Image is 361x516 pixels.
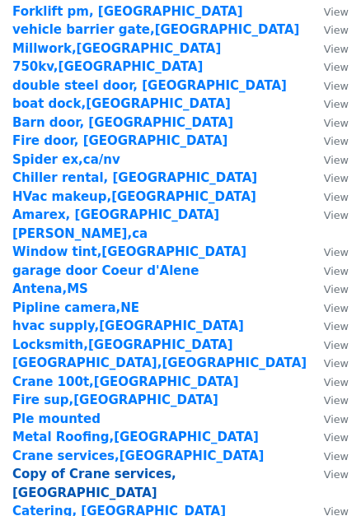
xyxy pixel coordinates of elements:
a: Metal Roofing,[GEOGRAPHIC_DATA] [12,430,259,444]
small: View [324,283,349,295]
a: 750kv,[GEOGRAPHIC_DATA] [12,59,203,74]
a: Fire door, [GEOGRAPHIC_DATA] [12,133,227,148]
a: garage door Coeur d'Alene [12,263,199,278]
a: View [307,207,349,222]
a: View [307,59,349,74]
a: View [307,4,349,19]
a: View [307,244,349,259]
small: View [324,98,349,110]
small: View [324,413,349,425]
a: Fire sup,[GEOGRAPHIC_DATA] [12,393,218,407]
a: Copy of Crane services,[GEOGRAPHIC_DATA] [12,467,176,500]
small: View [324,357,349,370]
a: Forklift pm, [GEOGRAPHIC_DATA] [12,4,243,19]
a: View [307,41,349,56]
small: View [324,339,349,351]
a: View [307,393,349,407]
small: View [324,431,349,444]
a: Chiller rental, [GEOGRAPHIC_DATA] [12,170,257,185]
small: View [324,6,349,18]
a: View [307,318,349,333]
a: View [307,22,349,37]
small: View [324,135,349,147]
small: View [324,43,349,55]
a: View [307,411,349,426]
a: View [307,133,349,148]
a: Locksmith,[GEOGRAPHIC_DATA] [12,337,233,352]
a: View [307,430,349,444]
small: View [324,61,349,73]
small: View [324,265,349,277]
a: Crane services,[GEOGRAPHIC_DATA] [12,449,264,463]
a: vehicle barrier gate,[GEOGRAPHIC_DATA] [12,22,299,37]
a: View [307,374,349,389]
a: View [307,263,349,278]
a: View [307,152,349,167]
a: View [307,337,349,352]
a: View [307,300,349,315]
a: Crane 100t,[GEOGRAPHIC_DATA] [12,374,238,389]
a: Millwork,[GEOGRAPHIC_DATA] [12,41,221,56]
a: View [307,96,349,111]
a: View [307,281,349,296]
small: View [324,376,349,388]
small: View [324,24,349,36]
a: View [307,170,349,185]
a: boat dock,[GEOGRAPHIC_DATA] [12,96,231,111]
a: [GEOGRAPHIC_DATA],[GEOGRAPHIC_DATA] [12,356,307,370]
a: Spider ex,ca/nv [12,152,120,167]
a: Ple mounted [12,411,101,426]
a: double steel door, [GEOGRAPHIC_DATA] [12,78,287,93]
a: View [307,115,349,130]
small: View [324,80,349,92]
small: View [324,172,349,184]
small: View [324,320,349,332]
a: Pipline camera,NE [12,300,139,315]
a: Amarex, [GEOGRAPHIC_DATA][PERSON_NAME],ca [12,207,219,241]
a: HVac makeup,[GEOGRAPHIC_DATA] [12,189,256,204]
a: View [307,78,349,93]
small: View [324,394,349,407]
small: View [324,246,349,258]
a: Antena,MS [12,281,88,296]
small: View [324,209,349,221]
small: View [324,302,349,314]
a: hvac supply,[GEOGRAPHIC_DATA] [12,318,244,333]
a: Window tint,[GEOGRAPHIC_DATA] [12,244,246,259]
a: View [307,189,349,204]
iframe: Chat Widget [279,437,361,516]
a: Barn door, [GEOGRAPHIC_DATA] [12,115,233,130]
small: View [324,191,349,203]
a: View [307,356,349,370]
small: View [324,154,349,166]
small: View [324,117,349,129]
